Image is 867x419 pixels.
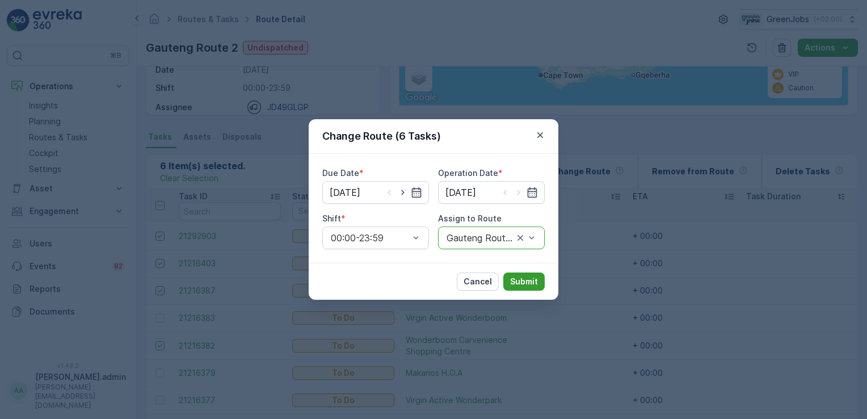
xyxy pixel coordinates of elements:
p: Submit [510,276,538,287]
p: Change Route (6 Tasks) [322,128,441,144]
input: dd/mm/yyyy [322,181,429,204]
input: dd/mm/yyyy [438,181,545,204]
button: Cancel [457,273,499,291]
p: Cancel [464,276,492,287]
label: Assign to Route [438,213,502,223]
label: Shift [322,213,341,223]
label: Operation Date [438,168,498,178]
button: Submit [503,273,545,291]
label: Due Date [322,168,359,178]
